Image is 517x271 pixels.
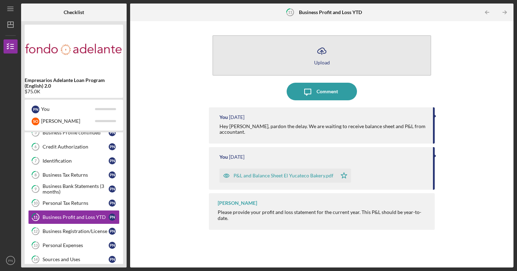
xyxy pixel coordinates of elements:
div: Sources and Uses [43,257,109,262]
button: P&L and Balance Sheet El Yucateco Bakery.pdf [219,169,351,183]
tspan: 10 [33,201,38,206]
text: PN [8,259,13,263]
div: P N [109,185,116,193]
div: Identification [43,158,109,164]
div: P&L and Balance Sheet El Yucateco Bakery.pdf [234,173,333,178]
tspan: 5 [34,131,37,135]
tspan: 8 [34,173,37,177]
div: You [41,103,95,115]
a: 14Sources and UsesPN [28,252,120,266]
div: P N [109,143,116,150]
a: 11Business Profit and Loss YTDPN [28,210,120,224]
div: Business Bank Statements (3 months) [43,183,109,195]
div: P N [32,106,39,113]
b: Empresarios Adelante Loan Program (English) 2.0 [25,77,123,89]
div: P N [109,200,116,207]
a: 7IdentificationPN [28,154,120,168]
div: You [219,154,228,160]
div: P N [109,228,116,235]
div: P N [109,129,116,136]
div: You [219,114,228,120]
div: Business Tax Returns [43,172,109,178]
a: 8Business Tax ReturnsPN [28,168,120,182]
tspan: 14 [33,257,38,262]
div: Hey [PERSON_NAME], pardon the delay. We are waiting to receive balance sheet and P&L from account... [219,124,426,135]
a: 12Business Registration/LicensePN [28,224,120,238]
div: [PERSON_NAME] [41,115,95,127]
button: Upload [212,35,431,76]
a: 10Personal Tax ReturnsPN [28,196,120,210]
img: Product logo [25,28,123,70]
tspan: 13 [33,243,38,248]
div: Comment [317,83,338,100]
a: 6Credit AuthorizationPN [28,140,120,154]
tspan: 6 [34,145,37,149]
time: 2025-08-20 14:20 [229,154,244,160]
tspan: 12 [33,229,38,234]
a: 13Personal ExpensesPN [28,238,120,252]
div: P N [109,242,116,249]
div: $75.0K [25,89,123,94]
div: Business Registration/License [43,228,109,234]
div: Credit Authorization [43,144,109,150]
div: Please provide your profit and loss statement for the current year. This P&L should be year-to-date. [218,209,428,221]
button: PN [4,253,18,267]
div: Business Profit and Loss YTD [43,214,109,220]
tspan: 9 [34,187,37,191]
tspan: 7 [34,159,37,163]
b: Checklist [64,10,84,15]
tspan: 11 [288,10,292,14]
time: 2025-08-30 22:31 [229,114,244,120]
div: Upload [314,60,330,65]
tspan: 11 [33,215,38,220]
div: P N [109,157,116,164]
b: Business Profit and Loss YTD [299,10,362,15]
a: 9Business Bank Statements (3 months)PN [28,182,120,196]
div: Business Profile continued [43,130,109,135]
div: Personal Expenses [43,242,109,248]
a: 5Business Profile continuedPN [28,126,120,140]
div: P N [109,256,116,263]
div: [PERSON_NAME] [218,200,257,206]
div: Personal Tax Returns [43,200,109,206]
div: P N [109,171,116,178]
button: Comment [287,83,357,100]
div: S O [32,118,39,125]
div: P N [109,214,116,221]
